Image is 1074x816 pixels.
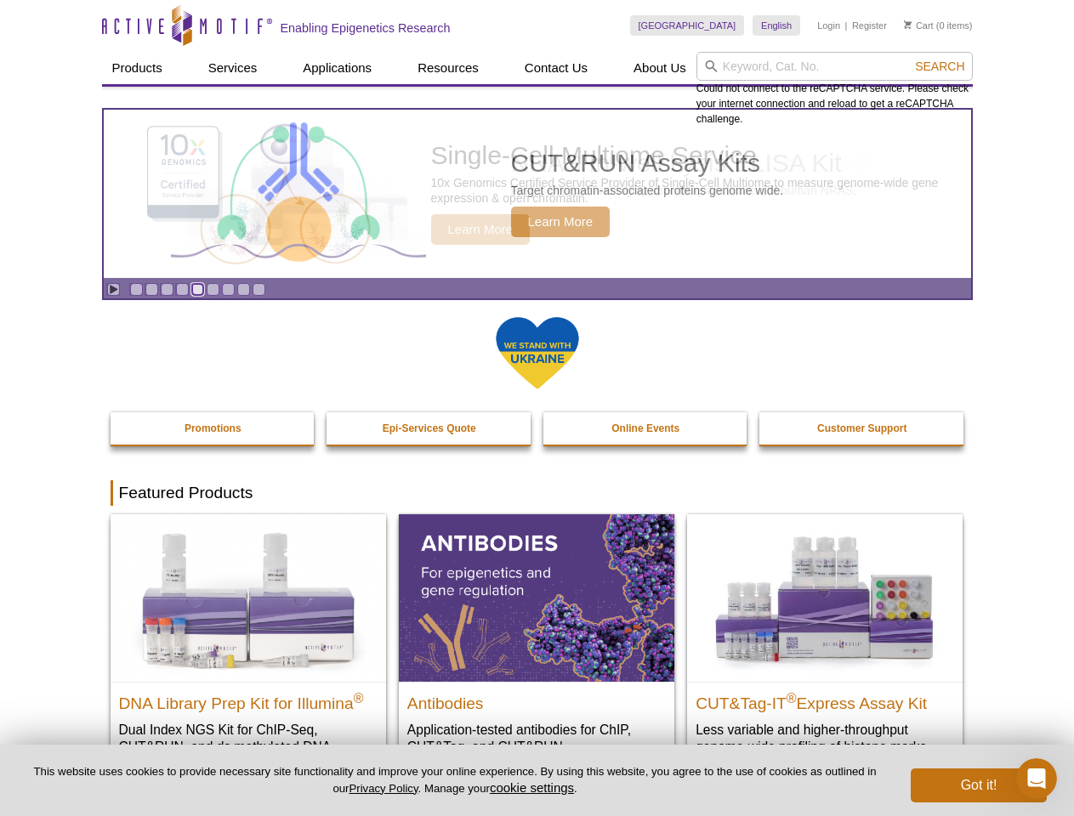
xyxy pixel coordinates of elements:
h2: Enabling Epigenetics Research [281,20,451,36]
img: Your Cart [904,20,912,29]
h2: Antibodies [407,687,666,712]
p: Less variable and higher-throughput genome-wide profiling of histone marks​. [696,721,954,756]
a: Cart [904,20,934,31]
a: Go to slide 5 [191,283,204,296]
a: About Us [623,52,696,84]
a: Register [852,20,887,31]
strong: Customer Support [817,422,906,434]
a: [GEOGRAPHIC_DATA] [630,15,745,36]
p: This website uses cookies to provide necessary site functionality and improve your online experie... [27,764,883,796]
div: Could not connect to the reCAPTCHA service. Please check your internet connection and reload to g... [696,52,973,127]
sup: ® [354,690,364,705]
a: Go to slide 6 [207,283,219,296]
p: Application-tested antibodies for ChIP, CUT&Tag, and CUT&RUN. [407,721,666,756]
h2: CUT&Tag-IT Express Assay Kit [696,687,954,712]
img: All Antibodies [399,514,674,681]
p: Pre-loaded ready-to-use Tn5 transposomes and ATAC-Seq Buffer Set. [511,183,882,198]
button: cookie settings [490,780,574,795]
button: Search [910,59,969,74]
a: Go to slide 3 [161,283,173,296]
a: English [753,15,800,36]
span: Search [915,59,964,73]
a: Epi-Services Quote [327,412,532,445]
a: Login [817,20,840,31]
a: Services [198,52,268,84]
a: Go to slide 1 [130,283,143,296]
li: (0 items) [904,15,973,36]
a: CUT&Tag-IT® Express Assay Kit CUT&Tag-IT®Express Assay Kit Less variable and higher-throughput ge... [687,514,963,772]
a: All Antibodies Antibodies Application-tested antibodies for ChIP, CUT&Tag, and CUT&RUN. [399,514,674,772]
span: Learn More [511,207,611,237]
button: Got it! [911,768,1047,802]
iframe: Intercom live chat [1016,758,1057,799]
a: Contact Us [514,52,598,84]
a: Go to slide 4 [176,283,189,296]
img: We Stand With Ukraine [495,315,580,391]
a: Products [102,52,173,84]
h2: Featured Products [111,480,964,506]
a: Applications [293,52,382,84]
p: Dual Index NGS Kit for ChIP-Seq, CUT&RUN, and ds methylated DNA assays. [119,721,378,773]
a: Online Events [543,412,749,445]
img: CUT&Tag-IT® Express Assay Kit [687,514,963,681]
img: Active Motif Kit photo [192,130,405,258]
a: Go to slide 7 [222,283,235,296]
input: Keyword, Cat. No. [696,52,973,81]
h2: DNA Library Prep Kit for Illumina [119,687,378,712]
strong: Epi-Services Quote [383,422,476,434]
li: | [845,15,848,36]
strong: Promotions [185,422,242,434]
a: Toggle autoplay [107,283,120,296]
a: Customer Support [759,412,965,445]
a: DNA Library Prep Kit for Illumina DNA Library Prep Kit for Illumina® Dual Index NGS Kit for ChIP-... [111,514,386,789]
h2: 96-well ATAC-Seq [511,150,882,176]
a: Resources [407,52,489,84]
a: Go to slide 9 [253,283,265,296]
strong: Online Events [611,422,679,434]
a: Promotions [111,412,316,445]
a: Active Motif Kit photo 96-well ATAC-Seq Pre-loaded ready-to-use Tn5 transposomes and ATAC-Seq Buf... [104,110,971,278]
a: Go to slide 8 [237,283,250,296]
img: DNA Library Prep Kit for Illumina [111,514,386,681]
a: Go to slide 2 [145,283,158,296]
sup: ® [787,690,797,705]
a: Privacy Policy [349,782,418,795]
